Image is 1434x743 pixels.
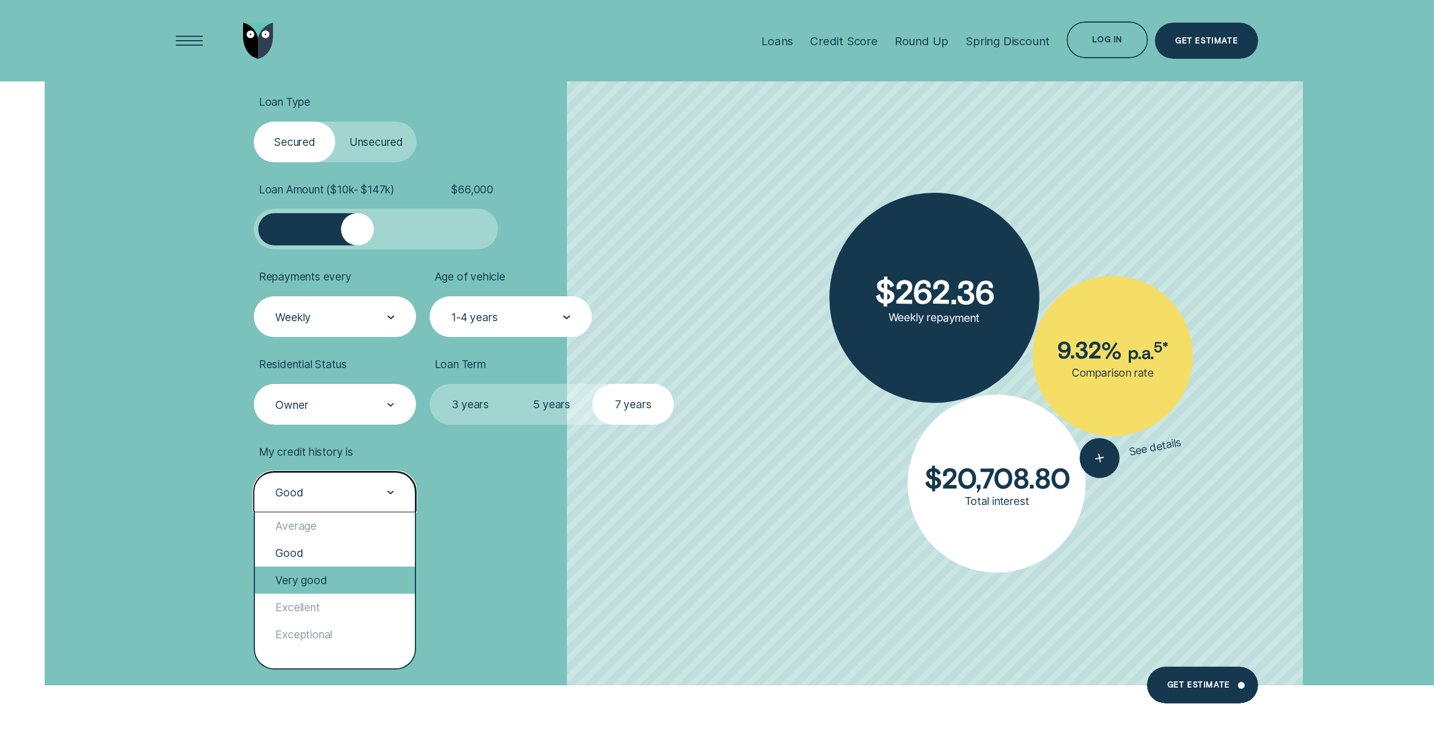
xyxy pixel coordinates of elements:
a: Get Estimate [1155,23,1258,59]
span: Loan Type [259,95,310,109]
label: 7 years [592,384,674,425]
div: Exceptional [255,621,415,648]
div: Owner [275,398,308,412]
span: Loan Amount ( $10k - $147k ) [259,183,395,196]
span: Age of vehicle [435,270,505,283]
label: Secured [254,122,335,162]
button: Log in [1067,21,1148,58]
img: Wisr [243,23,274,59]
span: See details [1128,435,1182,459]
div: Very good [255,567,415,594]
div: Round Up [895,34,948,48]
div: Excellent [255,594,415,621]
span: My credit history is [259,445,353,459]
label: Unsecured [335,122,417,162]
span: Repayments every [259,270,352,283]
div: Spring Discount [965,34,1050,48]
button: See details [1076,422,1185,481]
div: Loans [761,34,793,48]
span: Loan Term [435,357,486,371]
label: 3 years [430,384,511,425]
span: Residential Status [259,357,347,371]
button: Open Menu [171,23,208,59]
span: $ 66,000 [451,183,493,196]
div: Average [255,512,415,539]
div: 1-4 years [451,310,497,324]
label: 5 years [511,384,592,425]
div: Credit Score [810,34,878,48]
div: Good [255,539,415,567]
div: Weekly [275,310,311,324]
div: Good [275,486,303,499]
a: Get Estimate [1147,667,1258,703]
